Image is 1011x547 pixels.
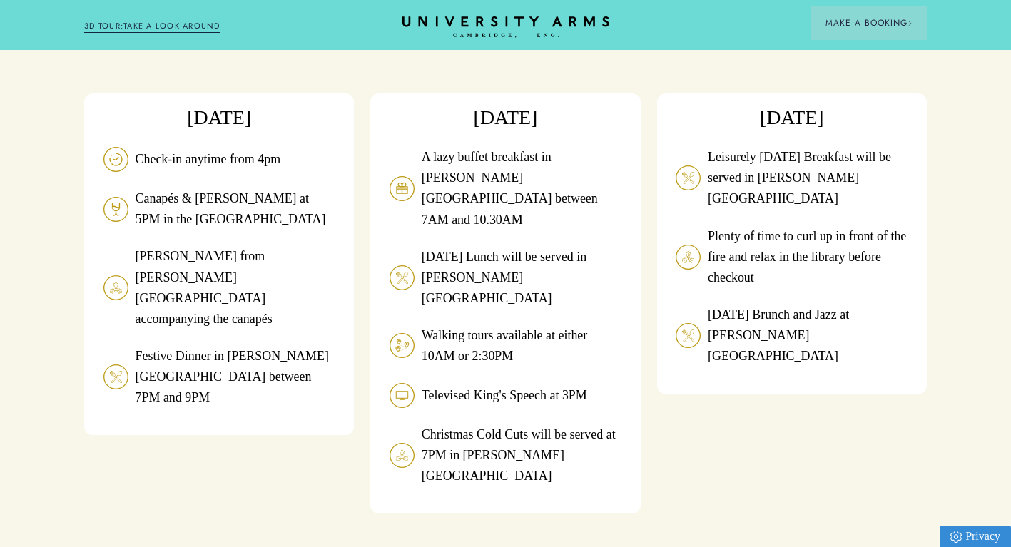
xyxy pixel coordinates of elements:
[422,247,621,309] p: [DATE] Lunch will be served in [PERSON_NAME][GEOGRAPHIC_DATA]
[136,188,335,230] p: Canapés & [PERSON_NAME] at 5PM in the [GEOGRAPHIC_DATA]
[84,20,220,33] a: 3D TOUR:TAKE A LOOK AROUND
[676,245,701,270] img: image-8cd220cb6bd37099a561386b53d57f73054b7aa0-36x36-svg
[390,104,621,131] h3: [DATE]
[103,104,335,131] h3: [DATE]
[390,176,415,201] img: image-ba843b72bf4afda4194276c40214bdfc2bf0f12e-70x70-svg
[708,226,908,288] p: Plenty of time to curl up in front of the fire and relax in the library before checkout
[676,323,701,348] img: image-d5dbfeae6fa4c3be420f23de744ec97b9c5ebc44-36x36-svg
[390,383,415,408] img: image-d00ca5e1ffb7cb1b4e665a2a0cfff822135826a3-36x36-svg
[422,424,621,486] p: Christmas Cold Cuts will be served at 7PM in [PERSON_NAME][GEOGRAPHIC_DATA]
[811,6,927,40] button: Make a BookingArrow icon
[708,305,908,367] p: [DATE] Brunch and Jazz at [PERSON_NAME][GEOGRAPHIC_DATA]
[825,16,913,29] span: Make a Booking
[103,275,128,300] img: image-8cd220cb6bd37099a561386b53d57f73054b7aa0-36x36-svg
[390,265,415,290] img: image-d5dbfeae6fa4c3be420f23de744ec97b9c5ebc44-36x36-svg
[950,531,962,543] img: Privacy
[676,104,908,131] h3: [DATE]
[422,385,587,406] p: Televised King's Speech at 3PM
[136,346,335,408] p: Festive Dinner in [PERSON_NAME][GEOGRAPHIC_DATA] between 7PM and 9PM
[402,16,609,39] a: Home
[708,147,908,209] p: Leisurely [DATE] Breakfast will be served in [PERSON_NAME][GEOGRAPHIC_DATA]
[103,147,128,172] img: image-cda7361c639c20e2969c5bdda8424c9e45f86fb5-70x70-svg
[103,197,128,222] img: image-e0355f146810a50521a27846860cf744ce7c570b-70x70-svg
[422,325,621,367] p: Walking tours available at either 10AM or 2:30PM
[390,443,415,468] img: image-8cd220cb6bd37099a561386b53d57f73054b7aa0-36x36-svg
[136,246,335,329] p: [PERSON_NAME] from [PERSON_NAME][GEOGRAPHIC_DATA] accompanying the canapés
[103,364,128,389] img: image-d5dbfeae6fa4c3be420f23de744ec97b9c5ebc44-36x36-svg
[422,147,621,230] p: A lazy buffet breakfast in [PERSON_NAME][GEOGRAPHIC_DATA] between 7AM and 10.30AM
[908,21,913,26] img: Arrow icon
[676,165,701,190] img: image-d5dbfeae6fa4c3be420f23de744ec97b9c5ebc44-36x36-svg
[390,333,415,358] img: image-656e0f87c0304535da388cac5b8903be1cb77f16-36x36-svg
[136,149,281,170] p: Check-in anytime from 4pm
[940,526,1011,547] a: Privacy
